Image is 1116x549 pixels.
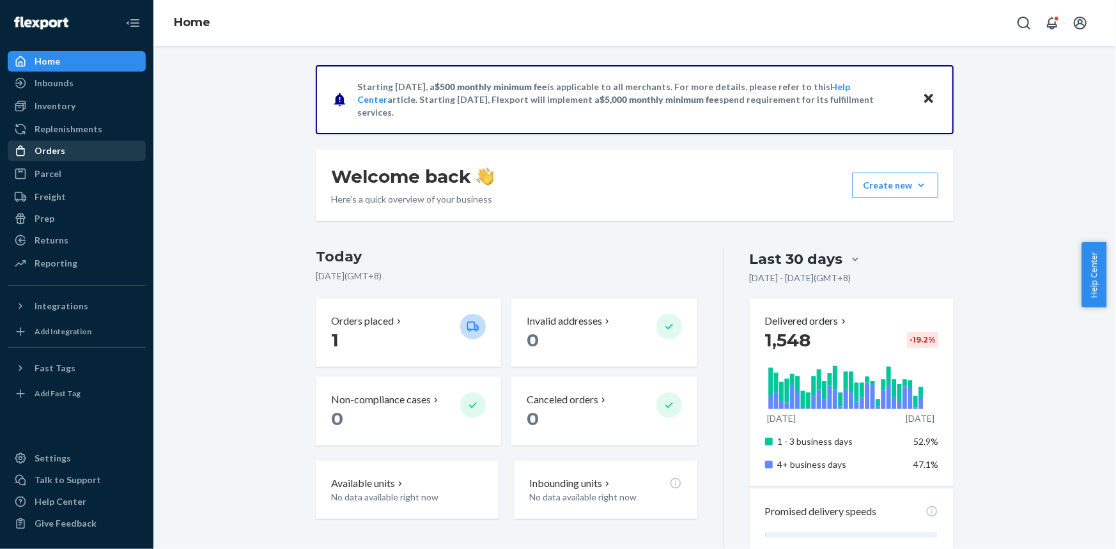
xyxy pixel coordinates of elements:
[164,4,221,42] ol: breadcrumbs
[765,329,811,351] span: 1,548
[8,491,146,512] a: Help Center
[8,187,146,207] a: Freight
[527,408,539,429] span: 0
[316,377,501,445] button: Non-compliance cases 0
[529,491,681,504] p: No data available right now
[8,96,146,116] a: Inventory
[35,212,54,225] div: Prep
[331,329,339,351] span: 1
[913,436,938,447] span: 52.9%
[35,123,102,135] div: Replenishments
[35,234,68,247] div: Returns
[8,51,146,72] a: Home
[8,321,146,342] a: Add Integration
[529,476,602,491] p: Inbounding units
[35,362,75,375] div: Fast Tags
[35,388,81,399] div: Add Fast Tag
[8,513,146,534] button: Give Feedback
[8,253,146,274] a: Reporting
[8,230,146,251] a: Returns
[35,257,77,270] div: Reporting
[35,55,60,68] div: Home
[778,458,904,471] p: 4+ business days
[8,296,146,316] button: Integrations
[8,470,146,490] a: Talk to Support
[8,358,146,378] button: Fast Tags
[8,119,146,139] a: Replenishments
[316,247,697,267] h3: Today
[913,459,938,470] span: 47.1%
[511,377,697,445] button: Canceled orders 0
[852,173,938,198] button: Create new
[35,190,66,203] div: Freight
[600,94,719,105] span: $5,000 monthly minimum fee
[331,193,494,206] p: Here’s a quick overview of your business
[316,270,697,282] p: [DATE] ( GMT+8 )
[120,10,146,36] button: Close Navigation
[331,314,394,329] p: Orders placed
[331,165,494,188] h1: Welcome back
[35,474,101,486] div: Talk to Support
[35,144,65,157] div: Orders
[907,332,938,348] div: -19.2 %
[511,298,697,367] button: Invalid addresses 0
[331,408,343,429] span: 0
[8,208,146,229] a: Prep
[14,17,68,29] img: Flexport logo
[35,517,97,530] div: Give Feedback
[35,77,74,89] div: Inbounds
[331,476,395,491] p: Available units
[35,326,91,337] div: Add Integration
[765,314,849,329] button: Delivered orders
[1081,242,1106,307] button: Help Center
[920,90,937,109] button: Close
[8,73,146,93] a: Inbounds
[1067,10,1093,36] button: Open account menu
[174,15,210,29] a: Home
[35,452,71,465] div: Settings
[35,495,86,508] div: Help Center
[778,435,904,448] p: 1 - 3 business days
[35,100,75,112] div: Inventory
[750,249,843,269] div: Last 30 days
[476,167,494,185] img: hand-wave emoji
[331,491,483,504] p: No data available right now
[8,383,146,404] a: Add Fast Tag
[8,141,146,161] a: Orders
[435,81,547,92] span: $500 monthly minimum fee
[35,300,88,313] div: Integrations
[768,412,796,425] p: [DATE]
[514,461,697,519] button: Inbounding unitsNo data available right now
[331,392,431,407] p: Non-compliance cases
[1039,10,1065,36] button: Open notifications
[35,167,61,180] div: Parcel
[8,164,146,184] a: Parcel
[8,448,146,468] a: Settings
[316,461,499,519] button: Available unitsNo data available right now
[765,504,877,519] p: Promised delivery speeds
[906,412,935,425] p: [DATE]
[750,272,851,284] p: [DATE] - [DATE] ( GMT+8 )
[527,314,602,329] p: Invalid addresses
[527,329,539,351] span: 0
[527,392,598,407] p: Canceled orders
[316,298,501,367] button: Orders placed 1
[357,81,910,119] p: Starting [DATE], a is applicable to all merchants. For more details, please refer to this article...
[1011,10,1037,36] button: Open Search Box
